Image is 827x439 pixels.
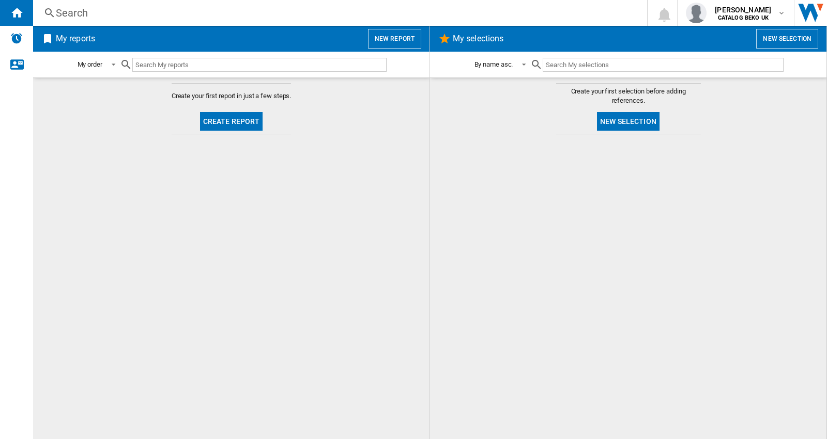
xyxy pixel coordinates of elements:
b: CATALOG BEKO UK [718,14,769,21]
img: alerts-logo.svg [10,32,23,44]
img: profile.jpg [686,3,707,23]
span: Create your first report in just a few steps. [172,91,292,101]
button: New report [368,29,421,49]
button: Create report [200,112,263,131]
h2: My reports [54,29,97,49]
div: Search [56,6,620,20]
input: Search My reports [132,58,387,72]
button: New selection [756,29,818,49]
input: Search My selections [543,58,783,72]
span: Create your first selection before adding references. [556,87,701,105]
button: New selection [597,112,660,131]
div: My order [78,60,102,68]
h2: My selections [451,29,506,49]
div: By name asc. [474,60,513,68]
span: [PERSON_NAME] [715,5,771,15]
